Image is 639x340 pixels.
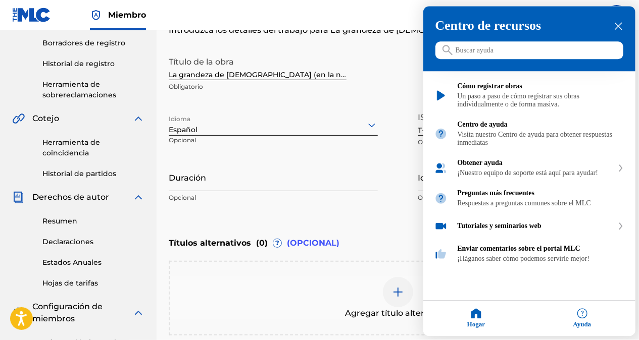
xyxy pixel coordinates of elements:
div: Cómo registrar obras [458,83,624,91]
div: Respuestas a preguntas comunes sobre el MLC [458,200,624,208]
img: icono de módulo [434,248,448,261]
div: Tutoriales y seminarios web [423,214,635,239]
div: Cerrar Centro de recursos [614,22,623,31]
div: Obtener ayuda [458,159,613,167]
img: icono de módulo [434,220,448,233]
img: icono de módulo [434,162,448,175]
svg: expand [618,165,624,172]
div: Obtener ayuda [423,153,635,184]
img: icono de módulo [434,192,448,205]
div: ¡Háganos saber cómo podemos servirle mejor! [458,255,624,263]
div: Ayuda [529,301,635,336]
div: Preguntas más frecuentes [423,184,635,214]
div: Módulos de inicio del centro de recursos [423,72,635,269]
div: ¡Nuestro equipo de soporte está aquí para ayudar! [458,169,613,178]
svg: expand [618,223,624,230]
div: Enviar comentarios sobre el portal MLC [423,239,635,269]
svg: icon [443,45,453,55]
div: Un paso a paso de cómo registrar sus obras individualmente o de forma masiva. [458,93,624,109]
div: Enviar comentarios sobre el portal MLC [458,245,624,253]
div: Centro de ayuda [458,121,624,129]
div: Centro de ayuda [423,115,635,153]
div: Visita nuestro Centro de ayuda para obtener respuestas inmediatas [458,131,624,147]
input: Buscar ayuda [435,42,623,60]
div: Preguntas más frecuentes [458,190,624,198]
h3: Centro de recursos [435,19,623,34]
div: Hogar [423,301,529,336]
div: Entrar en la página principal del centro de recursos [423,72,635,269]
img: icono de módulo [434,128,448,141]
img: icono de módulo [434,89,448,102]
div: Tutoriales y seminarios web [458,222,613,231]
div: Cómo registrar obras [423,77,635,115]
